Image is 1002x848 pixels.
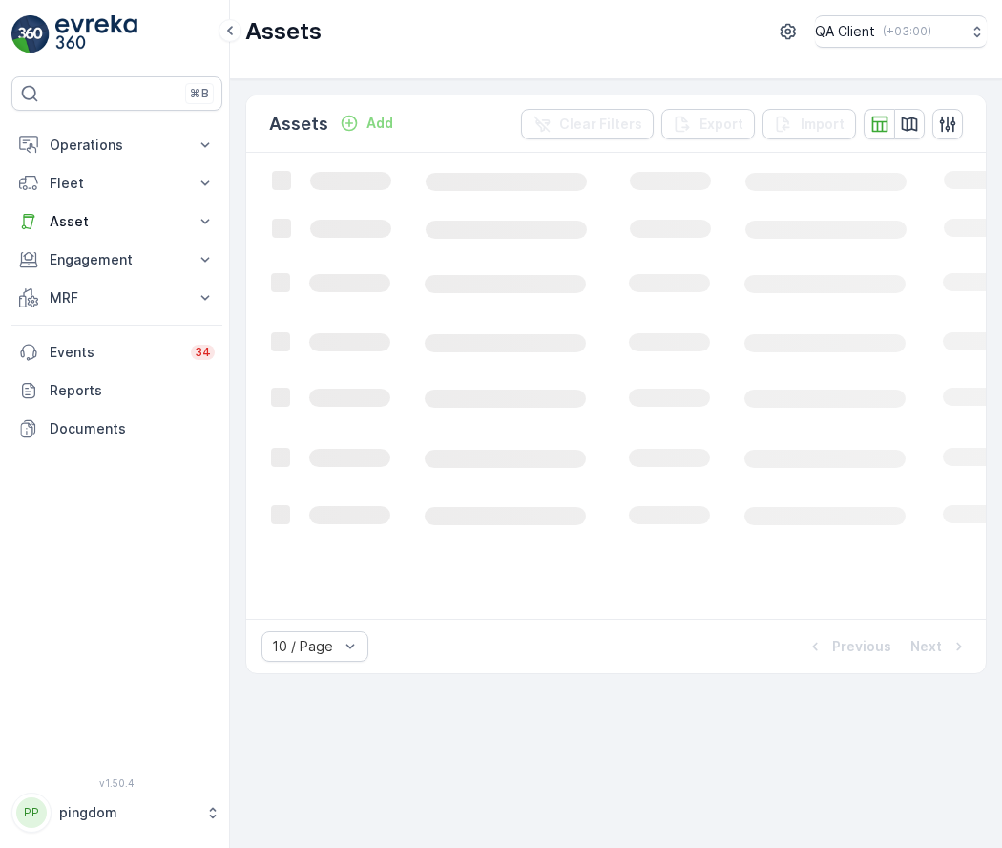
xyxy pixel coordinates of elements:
button: Fleet [11,164,222,202]
button: QA Client(+03:00) [815,15,987,48]
p: ( +03:00 ) [883,24,931,39]
p: Import [801,115,845,134]
p: pingdom [59,803,196,822]
p: Next [910,637,942,656]
p: Clear Filters [559,115,642,134]
img: logo_light-DOdMpM7g.png [55,15,137,53]
button: Add [332,112,401,135]
a: Documents [11,410,222,448]
p: QA Client [815,22,875,41]
p: Fleet [50,174,184,193]
button: Clear Filters [521,109,654,139]
button: Previous [804,635,893,658]
p: Export [699,115,743,134]
a: Events34 [11,333,222,371]
button: Operations [11,126,222,164]
button: Engagement [11,241,222,279]
img: logo [11,15,50,53]
p: Reports [50,381,215,400]
a: Reports [11,371,222,410]
p: Assets [245,16,322,47]
p: Add [366,114,393,133]
p: Operations [50,136,184,155]
p: Events [50,343,179,362]
button: Asset [11,202,222,241]
p: Asset [50,212,184,231]
p: Previous [832,637,891,656]
p: 34 [195,345,211,360]
button: Import [762,109,856,139]
button: PPpingdom [11,793,222,833]
p: Engagement [50,250,184,269]
p: Assets [269,111,328,138]
button: Next [908,635,971,658]
button: MRF [11,279,222,317]
div: PP [16,797,47,828]
p: Documents [50,419,215,438]
p: ⌘B [190,86,209,101]
p: MRF [50,288,184,307]
button: Export [661,109,755,139]
span: v 1.50.4 [11,777,222,789]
